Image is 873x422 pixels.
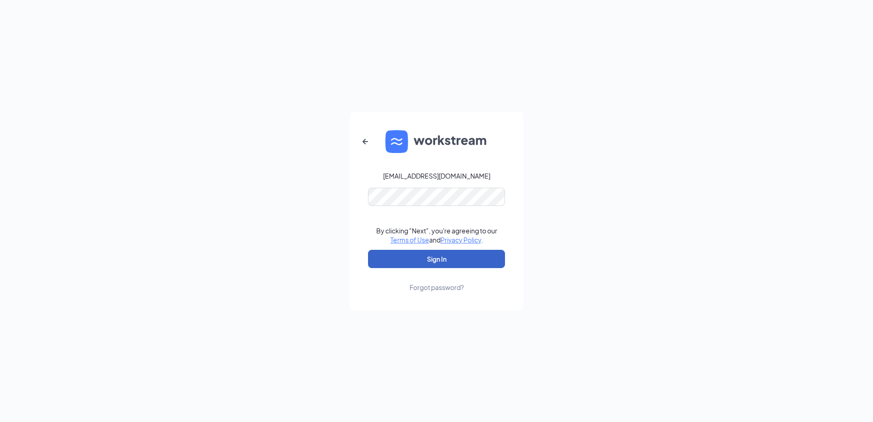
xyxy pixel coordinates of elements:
[441,236,481,244] a: Privacy Policy
[410,268,464,292] a: Forgot password?
[354,131,376,153] button: ArrowLeftNew
[360,136,371,147] svg: ArrowLeftNew
[385,130,488,153] img: WS logo and Workstream text
[383,171,490,180] div: [EMAIL_ADDRESS][DOMAIN_NAME]
[376,226,497,244] div: By clicking "Next", you're agreeing to our and .
[410,283,464,292] div: Forgot password?
[390,236,429,244] a: Terms of Use
[368,250,505,268] button: Sign In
